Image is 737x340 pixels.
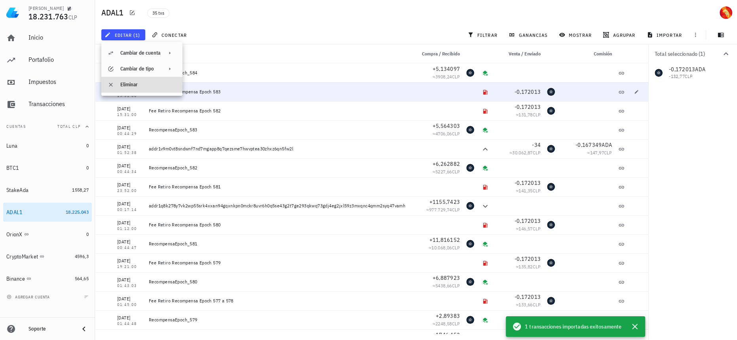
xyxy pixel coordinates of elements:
[117,151,142,155] div: 01:52:38
[516,112,541,118] span: ≈
[6,209,23,216] div: ADAL1
[117,257,142,265] div: [DATE]
[547,259,555,267] div: ADA-icon
[547,107,555,115] div: ADA-icon
[3,269,92,288] a: Binance 564,65
[6,142,17,149] div: Luna
[149,184,409,190] div: Fee Retiro Recompensa Epoch 581
[533,188,541,194] span: CLP
[148,29,192,40] button: conectar
[149,279,409,285] div: RecompensaEpoch_580
[68,14,78,21] span: CLP
[75,275,89,281] span: 564,65
[590,150,604,156] span: 147,97
[515,103,541,110] span: -0,172013
[117,322,142,326] div: 01:44:48
[3,180,92,199] a: StakeAda 1558,27
[28,34,89,41] div: Inicio
[466,202,474,210] div: ADA-icon
[452,131,460,137] span: CLP
[149,298,409,304] div: Fee Retiro Recompensa Epoch 577 a 578
[655,51,721,57] div: Total seleccionado (1)
[519,188,532,194] span: 141,35
[429,198,460,205] span: +1155,7423
[648,32,682,38] span: importar
[149,260,409,266] div: Fee Retiro Recompensa Epoch 579
[433,160,460,167] span: +6,262882
[117,208,142,212] div: 00:17:14
[505,29,553,40] button: ganancias
[519,302,532,308] span: 133,66
[433,169,460,175] span: ≈
[466,126,474,134] div: ADA-icon
[101,29,145,40] button: editar (1)
[6,253,38,260] div: CryptoMarket
[466,164,474,172] div: ADA-icon
[433,74,460,80] span: ≈
[452,74,460,80] span: CLP
[433,283,460,289] span: ≈
[57,124,81,129] span: Total CLP
[576,141,602,148] span: -0,167349
[452,321,460,327] span: CLP
[117,276,142,284] div: [DATE]
[75,253,89,259] span: 4596,3
[149,108,409,114] div: Fee Retiro Recompensa Epoch 582
[86,165,89,171] span: 0
[28,100,89,108] div: Transacciones
[28,56,89,63] div: Portafolio
[3,51,92,70] a: Portafolio
[149,165,409,171] div: RecompensaEpoch_582
[604,150,612,156] span: CLP
[152,9,164,17] span: 35 txs
[515,88,541,95] span: -0,172013
[117,295,142,303] div: [DATE]
[120,82,176,88] div: Eliminar
[117,200,142,208] div: [DATE]
[429,245,460,251] span: ≈
[106,32,140,38] span: editar (1)
[547,145,555,153] div: ADA-icon
[149,146,409,152] div: addr1v9m0vt8sndwnf7nd7mgapp8q7qezsme7hwvptea30zhxz6qn5fw2l
[3,95,92,114] a: Transacciones
[452,283,460,289] span: CLP
[117,132,142,136] div: 00:44:29
[435,131,452,137] span: 4706,06
[435,321,452,327] span: 2248,58
[516,264,541,270] span: ≈
[422,51,460,57] span: Compra / Recibido
[28,326,73,332] div: Soporte
[120,50,160,56] div: Cambiar de cuenta
[28,78,89,85] div: Impuestos
[28,11,68,22] span: 18.231.763
[516,188,541,194] span: ≈
[466,240,474,248] div: ADA-icon
[149,203,409,209] div: addr1q8k278y7vk2wp55srk4xxan94gqxnkpn0mckr8uvr6h0q5se43g2t7ge293qkwq73gdj4eg2jxl59z3mxqnc4qmm2syq...
[86,231,89,237] span: 0
[429,207,452,213] span: 977.729,74
[533,226,541,232] span: CLP
[532,141,541,148] span: -34
[3,203,92,222] a: ADAL1 18.225.043
[6,231,23,238] div: OrionX
[8,294,50,300] span: agregar cuenta
[556,29,596,40] button: mostrar
[547,297,555,305] div: ADA-icon
[466,316,474,324] div: ADA-icon
[117,314,142,322] div: [DATE]
[602,141,612,148] span: ADA
[515,255,541,262] span: -0,172013
[433,274,460,281] span: +6,887923
[516,302,541,308] span: ≈
[433,131,460,137] span: ≈
[509,51,541,57] span: Venta / Enviado
[466,69,474,77] div: ADA-icon
[117,143,142,151] div: [DATE]
[149,241,409,247] div: RecompensaEpoch_581
[117,162,142,170] div: [DATE]
[431,245,452,251] span: 10.068,06
[117,303,142,307] div: 01:45:00
[515,293,541,300] span: -0,172013
[604,32,635,38] span: agrupar
[117,170,142,174] div: 00:44:34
